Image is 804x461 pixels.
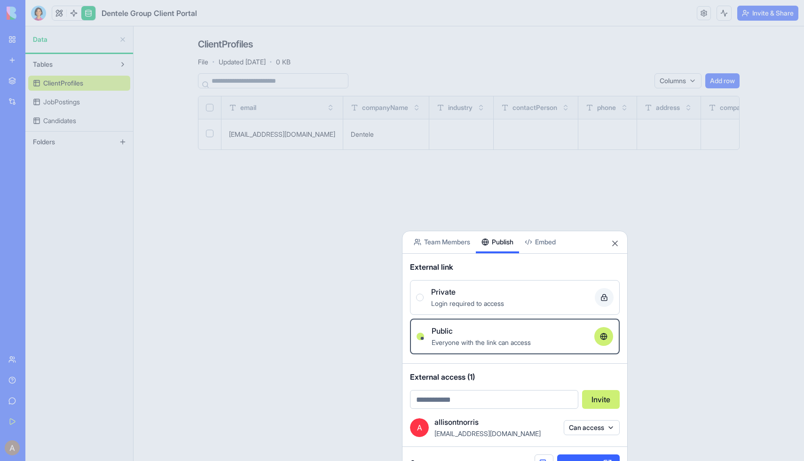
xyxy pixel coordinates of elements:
span: Login required to access [431,299,504,307]
button: Close [610,239,620,248]
span: External link [410,261,453,273]
span: Everyone with the link can access [432,338,531,346]
button: PrivateLogin required to access [416,294,424,301]
span: Private [431,286,456,297]
button: PublicEveryone with the link can access [417,333,424,340]
span: allisontnorris [434,416,479,428]
button: Embed [519,231,561,253]
button: Invite [582,390,620,409]
span: [EMAIL_ADDRESS][DOMAIN_NAME] [434,430,541,438]
button: Team Members [408,231,476,253]
span: A [410,418,429,437]
button: Publish [476,231,519,253]
span: Public [432,325,453,336]
span: External access (1) [410,371,620,383]
button: Can access [564,420,620,435]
